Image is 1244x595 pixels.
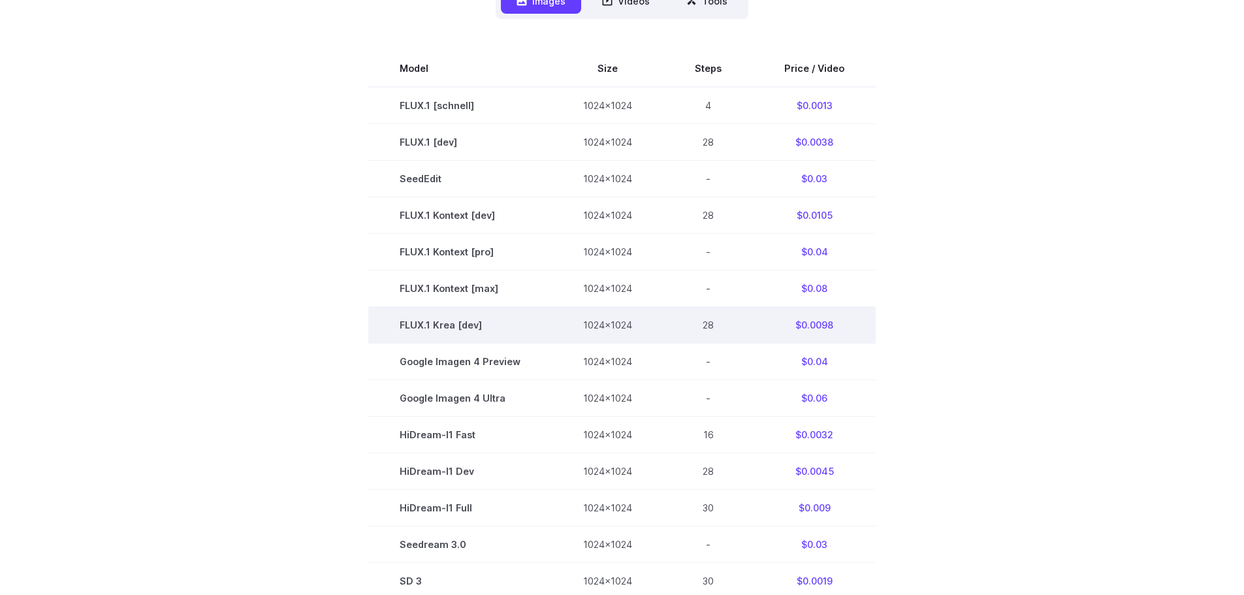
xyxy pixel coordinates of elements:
[368,380,552,417] td: Google Imagen 4 Ultra
[552,344,663,380] td: 1024x1024
[753,307,876,344] td: $0.0098
[663,526,753,563] td: -
[368,307,552,344] td: FLUX.1 Krea [dev]
[753,160,876,197] td: $0.03
[552,197,663,233] td: 1024x1024
[663,87,753,124] td: 4
[663,417,753,453] td: 16
[368,270,552,307] td: FLUX.1 Kontext [max]
[753,197,876,233] td: $0.0105
[663,233,753,270] td: -
[663,380,753,417] td: -
[368,50,552,87] th: Model
[753,453,876,490] td: $0.0045
[753,270,876,307] td: $0.08
[368,453,552,490] td: HiDream-I1 Dev
[552,417,663,453] td: 1024x1024
[552,123,663,160] td: 1024x1024
[368,160,552,197] td: SeedEdit
[552,490,663,526] td: 1024x1024
[663,490,753,526] td: 30
[663,307,753,344] td: 28
[368,123,552,160] td: FLUX.1 [dev]
[753,490,876,526] td: $0.009
[663,50,753,87] th: Steps
[368,87,552,124] td: FLUX.1 [schnell]
[552,50,663,87] th: Size
[552,160,663,197] td: 1024x1024
[368,197,552,233] td: FLUX.1 Kontext [dev]
[753,233,876,270] td: $0.04
[368,526,552,563] td: Seedream 3.0
[368,344,552,380] td: Google Imagen 4 Preview
[753,123,876,160] td: $0.0038
[552,453,663,490] td: 1024x1024
[663,160,753,197] td: -
[663,197,753,233] td: 28
[552,87,663,124] td: 1024x1024
[368,233,552,270] td: FLUX.1 Kontext [pro]
[663,453,753,490] td: 28
[753,526,876,563] td: $0.03
[552,270,663,307] td: 1024x1024
[753,344,876,380] td: $0.04
[552,307,663,344] td: 1024x1024
[753,380,876,417] td: $0.06
[552,526,663,563] td: 1024x1024
[552,380,663,417] td: 1024x1024
[663,123,753,160] td: 28
[753,50,876,87] th: Price / Video
[663,344,753,380] td: -
[753,87,876,124] td: $0.0013
[663,270,753,307] td: -
[552,233,663,270] td: 1024x1024
[368,417,552,453] td: HiDream-I1 Fast
[368,490,552,526] td: HiDream-I1 Full
[753,417,876,453] td: $0.0032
